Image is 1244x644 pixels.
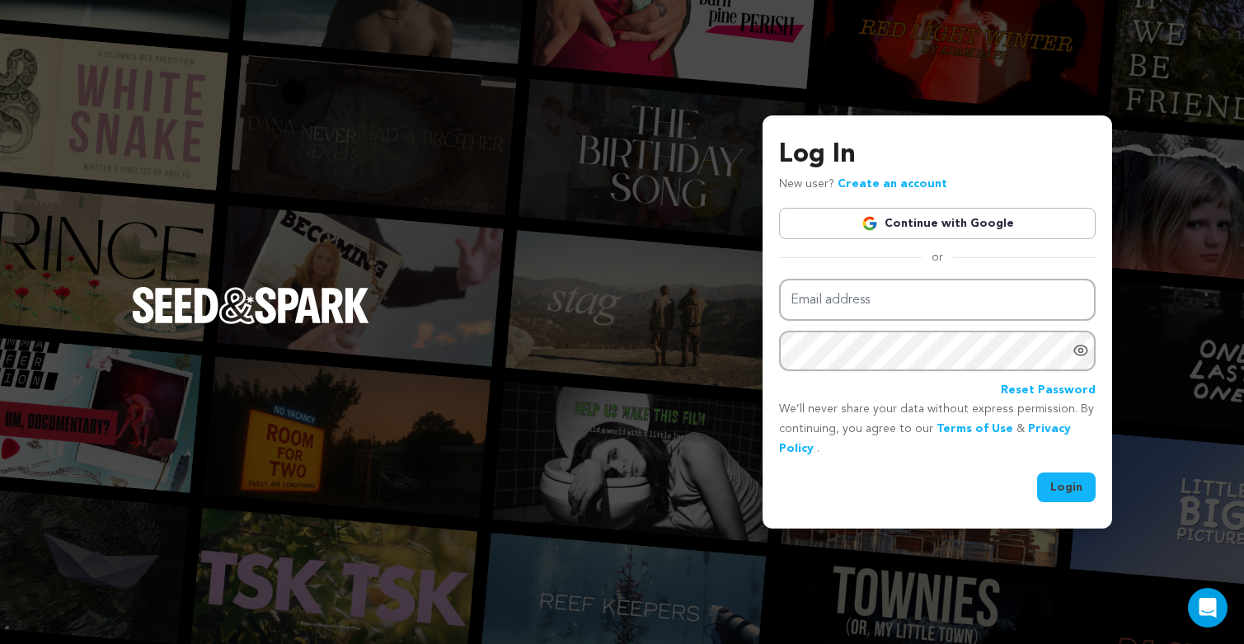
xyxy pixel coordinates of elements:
a: Reset Password [1001,381,1096,401]
span: or [922,249,953,266]
div: Open Intercom Messenger [1188,588,1228,628]
img: Google logo [861,215,878,232]
a: Create an account [838,178,947,190]
p: We’ll never share your data without express permission. By continuing, you agree to our & . [779,400,1096,458]
a: Terms of Use [937,423,1013,435]
h3: Log In [779,135,1096,175]
p: New user? [779,175,947,195]
a: Show password as plain text. Warning: this will display your password on the screen. [1073,342,1089,359]
input: Email address [779,279,1096,321]
img: Seed&Spark Logo [132,287,369,323]
button: Login [1037,472,1096,502]
a: Continue with Google [779,208,1096,239]
a: Privacy Policy [779,423,1071,454]
a: Seed&Spark Homepage [132,287,369,356]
